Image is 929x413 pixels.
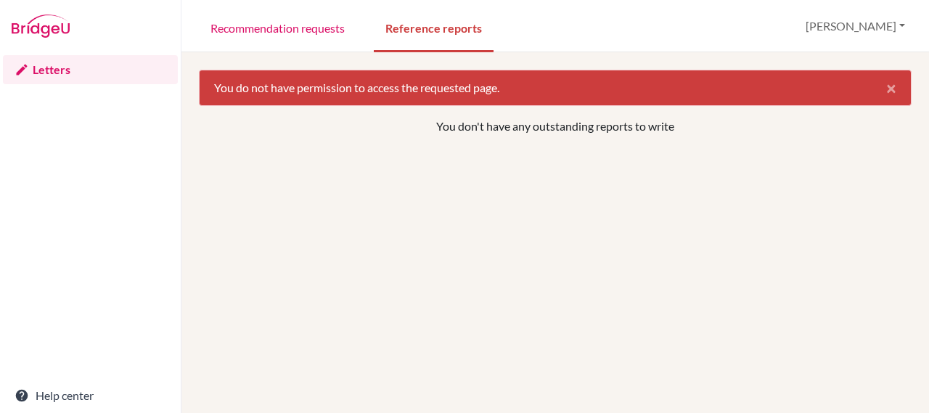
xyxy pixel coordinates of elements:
button: [PERSON_NAME] [799,12,912,40]
img: Bridge-U [12,15,70,38]
a: Recommendation requests [199,2,356,52]
a: Letters [3,55,178,84]
button: Close [872,70,911,105]
a: Reference reports [374,2,494,52]
div: You do not have permission to access the requested page. [199,70,912,106]
p: You don't have any outstanding reports to write [269,118,841,135]
a: Help center [3,381,178,410]
span: × [886,77,896,98]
